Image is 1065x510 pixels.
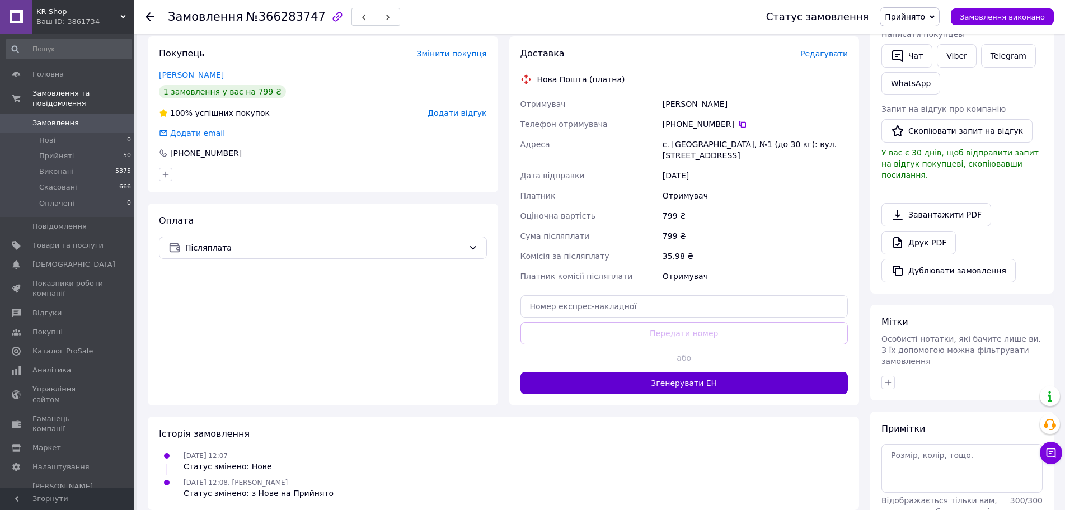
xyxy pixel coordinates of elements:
span: Платник [520,191,556,200]
button: Чат з покупцем [1040,442,1062,464]
div: Повернутися назад [146,11,154,22]
a: WhatsApp [881,72,940,95]
span: Дата відправки [520,171,585,180]
a: Viber [937,44,976,68]
span: [DATE] 12:07 [184,452,228,460]
span: Налаштування [32,462,90,472]
span: Відгуки [32,308,62,318]
div: Додати email [169,127,226,139]
span: 0 [127,135,131,145]
div: с. [GEOGRAPHIC_DATA], №1 (до 30 кг): вул. [STREET_ADDRESS] [660,134,850,166]
span: Адреса [520,140,550,149]
span: Історія замовлення [159,428,250,439]
div: успішних покупок [159,107,270,119]
div: Статус замовлення [766,11,869,22]
span: Товари та послуги [32,240,104,251]
span: Оплачені [39,199,74,209]
span: 5375 [115,167,131,177]
button: Чат [881,44,932,68]
span: Виконані [39,167,74,177]
span: KR Shop [36,7,120,17]
a: Завантажити PDF [881,203,991,226]
div: 799 ₴ [660,226,850,246]
span: Оціночна вартість [520,211,595,220]
a: Друк PDF [881,231,956,254]
span: Показники роботи компанії [32,278,104,299]
span: Написати покупцеві [881,30,965,39]
div: Статус змінено: Нове [184,461,272,472]
span: Замовлення [168,10,243,23]
span: Покупці [32,327,63,337]
span: Замовлення [32,118,79,128]
span: Комісія за післяплату [520,252,609,261]
div: Ваш ID: 3861734 [36,17,134,27]
span: або [668,352,701,363]
span: Управління сайтом [32,384,104,404]
a: [PERSON_NAME] [159,70,224,79]
span: Прийняті [39,151,74,161]
span: Сума післяплати [520,232,590,240]
div: 799 ₴ [660,206,850,226]
div: 35.98 ₴ [660,246,850,266]
span: Аналітика [32,365,71,375]
button: Скопіювати запит на відгук [881,119,1033,143]
span: 0 [127,199,131,209]
div: Нова Пошта (платна) [534,74,628,85]
span: 666 [119,182,131,192]
input: Номер експрес-накладної [520,295,848,318]
span: Платник комісії післяплати [520,272,633,281]
div: 1 замовлення у вас на 799 ₴ [159,85,286,98]
span: Гаманець компанії [32,414,104,434]
span: Доставка [520,48,565,59]
span: Повідомлення [32,221,87,232]
span: У вас є 30 днів, щоб відправити запит на відгук покупцеві, скопіювавши посилання. [881,148,1039,180]
span: Замовлення виконано [960,13,1045,21]
span: №366283747 [246,10,326,23]
span: [DEMOGRAPHIC_DATA] [32,259,115,270]
span: Нові [39,135,55,145]
span: Змінити покупця [417,49,487,58]
div: Додати email [158,127,226,139]
span: Маркет [32,443,61,453]
span: Отримувач [520,100,566,108]
span: Скасовані [39,182,77,192]
span: Додати відгук [428,108,486,117]
span: 50 [123,151,131,161]
div: Отримувач [660,266,850,286]
a: Telegram [981,44,1036,68]
input: Пошук [6,39,132,59]
div: [PHONE_NUMBER] [169,148,243,159]
span: [DATE] 12:08, [PERSON_NAME] [184,479,288,487]
div: [DATE] [660,166,850,186]
button: Замовлення виконано [951,8,1054,25]
span: Покупець [159,48,205,59]
span: Замовлення та повідомлення [32,88,134,108]
span: 100% [170,108,193,117]
span: Головна [32,69,64,79]
span: Запит на відгук про компанію [881,105,1006,114]
button: Дублювати замовлення [881,259,1016,282]
span: Телефон отримувача [520,120,608,129]
div: Статус змінено: з Нове на Прийнято [184,488,334,499]
span: 300 / 300 [1010,496,1043,505]
span: Примітки [881,423,925,434]
span: Особисті нотатки, які бачите лише ви. З їх допомогою можна фільтрувати замовлення [881,334,1041,366]
div: Отримувач [660,186,850,206]
button: Згенерувати ЕН [520,372,848,394]
div: [PHONE_NUMBER] [663,119,848,130]
div: [PERSON_NAME] [660,94,850,114]
span: Оплата [159,215,194,226]
span: Редагувати [800,49,848,58]
span: Каталог ProSale [32,346,93,356]
span: Післяплата [185,242,464,254]
span: Прийнято [885,12,925,21]
span: Мітки [881,317,908,327]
